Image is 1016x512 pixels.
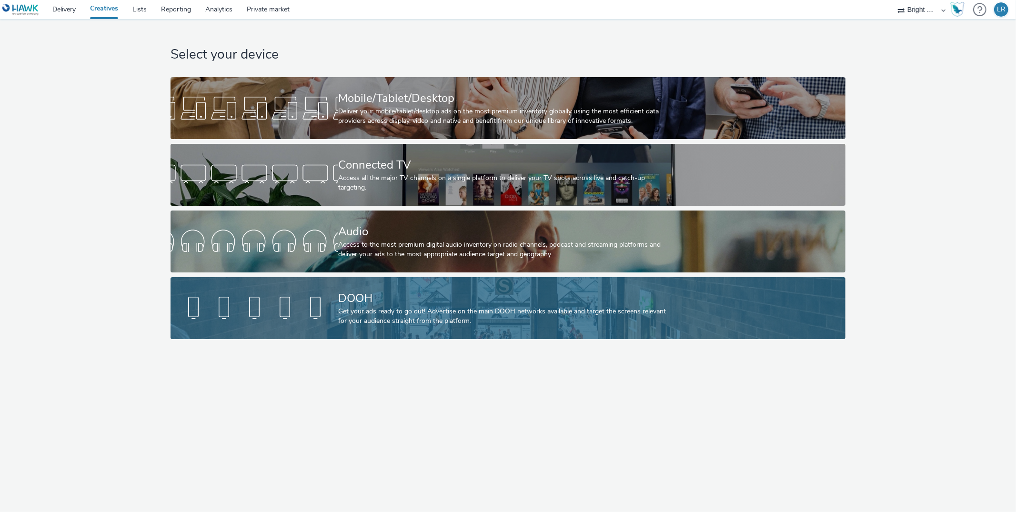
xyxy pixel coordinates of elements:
[338,157,674,173] div: Connected TV
[338,173,674,193] div: Access all the major TV channels on a single platform to deliver your TV spots across live and ca...
[950,2,965,17] img: Hawk Academy
[338,107,674,126] div: Deliver your mobile/tablet/desktop ads on the most premium inventory globally using the most effi...
[171,46,845,64] h1: Select your device
[171,211,845,272] a: AudioAccess to the most premium digital audio inventory on radio channels, podcast and streaming ...
[950,2,968,17] a: Hawk Academy
[338,240,674,260] div: Access to the most premium digital audio inventory on radio channels, podcast and streaming platf...
[2,4,39,16] img: undefined Logo
[338,223,674,240] div: Audio
[338,307,674,326] div: Get your ads ready to go out! Advertise on the main DOOH networks available and target the screen...
[171,77,845,139] a: Mobile/Tablet/DesktopDeliver your mobile/tablet/desktop ads on the most premium inventory globall...
[997,2,1006,17] div: LR
[338,90,674,107] div: Mobile/Tablet/Desktop
[338,290,674,307] div: DOOH
[171,144,845,206] a: Connected TVAccess all the major TV channels on a single platform to deliver your TV spots across...
[171,277,845,339] a: DOOHGet your ads ready to go out! Advertise on the main DOOH networks available and target the sc...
